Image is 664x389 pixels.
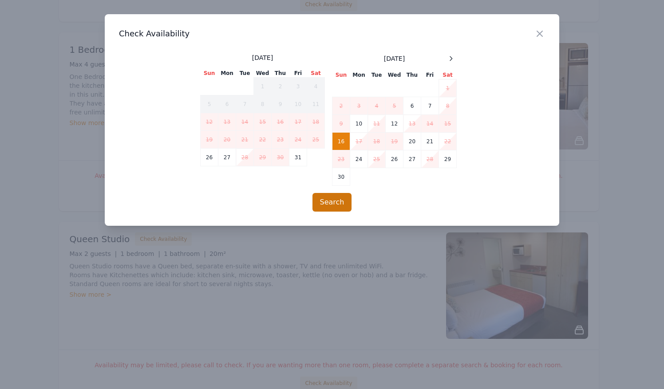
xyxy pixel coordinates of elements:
td: 23 [332,150,350,168]
td: 4 [368,97,386,115]
td: 18 [307,113,325,131]
th: Wed [254,69,272,78]
td: 11 [307,95,325,113]
td: 16 [272,113,289,131]
td: 1 [254,78,272,95]
td: 5 [201,95,218,113]
td: 2 [332,97,350,115]
td: 15 [439,115,457,133]
td: 28 [421,150,439,168]
td: 17 [289,113,307,131]
td: 2 [272,78,289,95]
td: 4 [307,78,325,95]
td: 22 [254,131,272,149]
td: 29 [439,150,457,168]
td: 28 [236,149,254,166]
td: 15 [254,113,272,131]
td: 29 [254,149,272,166]
td: 12 [201,113,218,131]
td: 10 [289,95,307,113]
td: 8 [439,97,457,115]
td: 27 [218,149,236,166]
td: 25 [307,131,325,149]
td: 30 [272,149,289,166]
td: 31 [289,149,307,166]
td: 14 [236,113,254,131]
th: Tue [236,69,254,78]
td: 27 [403,150,421,168]
span: [DATE] [384,54,405,63]
td: 9 [272,95,289,113]
button: Search [312,193,352,212]
td: 11 [368,115,386,133]
th: Sun [332,71,350,79]
td: 12 [386,115,403,133]
td: 1 [439,79,457,97]
span: [DATE] [252,53,273,62]
td: 8 [254,95,272,113]
td: 20 [403,133,421,150]
td: 3 [350,97,368,115]
td: 6 [403,97,421,115]
td: 7 [421,97,439,115]
th: Sun [201,69,218,78]
td: 5 [386,97,403,115]
td: 18 [368,133,386,150]
th: Sat [307,69,325,78]
td: 25 [368,150,386,168]
th: Fri [289,69,307,78]
td: 3 [289,78,307,95]
th: Tue [368,71,386,79]
td: 6 [218,95,236,113]
th: Mon [218,69,236,78]
td: 21 [421,133,439,150]
td: 13 [218,113,236,131]
th: Thu [272,69,289,78]
h3: Check Availability [119,28,545,39]
td: 19 [201,131,218,149]
td: 19 [386,133,403,150]
td: 24 [289,131,307,149]
th: Sat [439,71,457,79]
td: 16 [332,133,350,150]
th: Thu [403,71,421,79]
td: 20 [218,131,236,149]
th: Mon [350,71,368,79]
td: 13 [403,115,421,133]
th: Wed [386,71,403,79]
td: 17 [350,133,368,150]
td: 22 [439,133,457,150]
th: Fri [421,71,439,79]
td: 7 [236,95,254,113]
td: 10 [350,115,368,133]
td: 24 [350,150,368,168]
td: 21 [236,131,254,149]
td: 14 [421,115,439,133]
td: 26 [386,150,403,168]
td: 9 [332,115,350,133]
td: 26 [201,149,218,166]
td: 23 [272,131,289,149]
td: 30 [332,168,350,186]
